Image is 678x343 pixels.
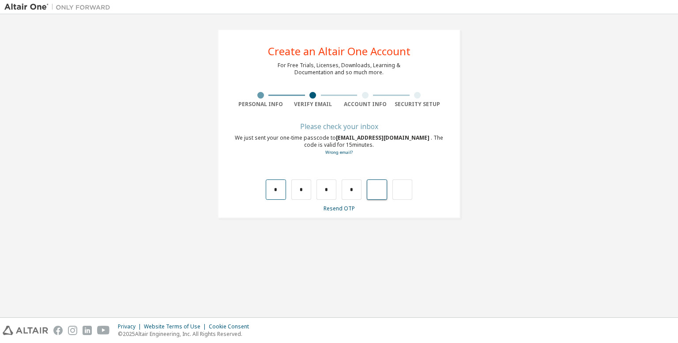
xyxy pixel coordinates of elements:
div: Privacy [118,323,144,330]
img: facebook.svg [53,326,63,335]
div: Personal Info [234,101,287,108]
div: Please check your inbox [234,124,444,129]
div: We just sent your one-time passcode to . The code is valid for 15 minutes. [234,134,444,156]
img: Altair One [4,3,115,11]
div: Account Info [339,101,392,108]
div: For Free Trials, Licenses, Downloads, Learning & Documentation and so much more. [278,62,400,76]
div: Verify Email [287,101,339,108]
div: Cookie Consent [209,323,254,330]
img: youtube.svg [97,326,110,335]
a: Resend OTP [324,205,355,212]
img: instagram.svg [68,326,77,335]
p: © 2025 Altair Engineering, Inc. All Rights Reserved. [118,330,254,338]
a: Go back to the registration form [325,149,353,155]
div: Create an Altair One Account [268,46,411,57]
div: Website Terms of Use [144,323,209,330]
span: [EMAIL_ADDRESS][DOMAIN_NAME] [336,134,431,141]
img: linkedin.svg [83,326,92,335]
img: altair_logo.svg [3,326,48,335]
div: Security Setup [392,101,444,108]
